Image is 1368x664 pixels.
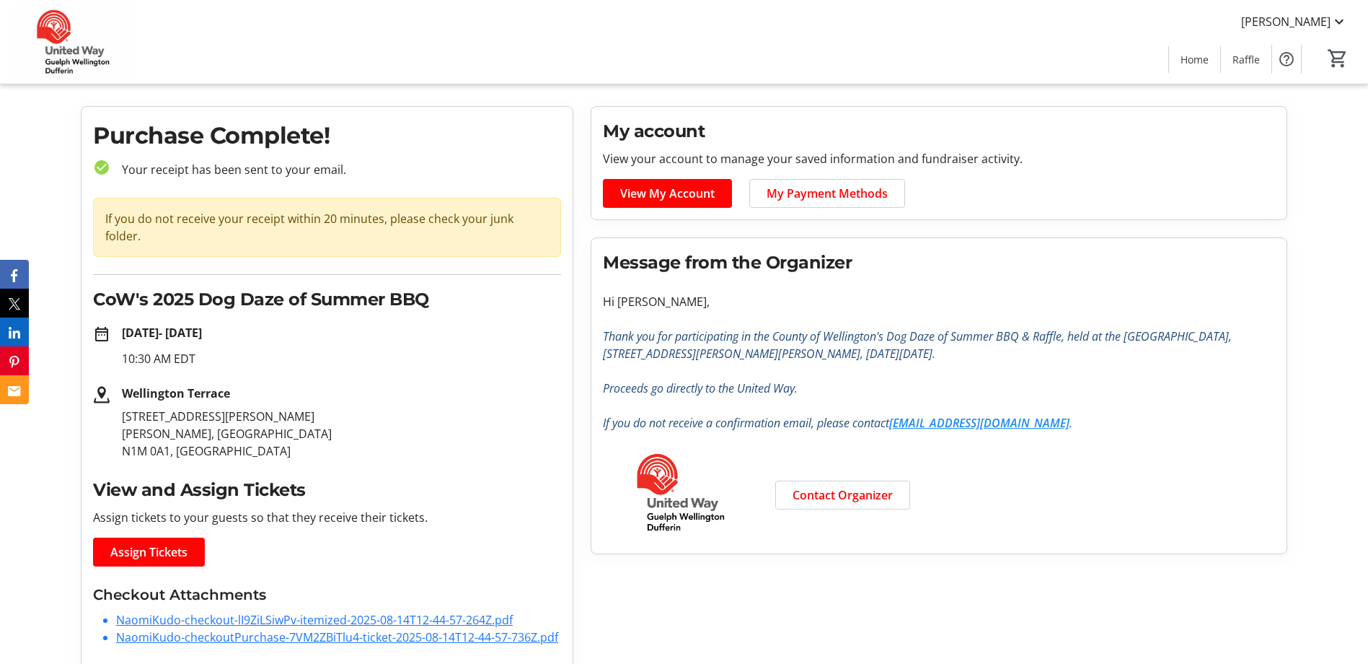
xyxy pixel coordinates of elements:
h2: CoW's 2025 Dog Daze of Summer BBQ [93,287,561,313]
a: My Payment Methods [749,179,905,208]
a: Home [1169,46,1220,73]
p: Hi [PERSON_NAME], [603,293,1275,310]
a: Assign Tickets [93,538,205,567]
a: NaomiKudo-checkout-lI9ZiLSiwPv-itemized-2025-08-14T12-44-57-264Z.pdf [116,612,513,628]
p: 10:30 AM EDT [122,350,561,367]
a: Raffle [1221,46,1271,73]
span: Home [1181,52,1209,67]
a: NaomiKudo-checkoutPurchase-7VM2ZBiTlu4-ticket-2025-08-14T12-44-57-736Z.pdf [116,629,558,645]
a: View My Account [603,179,732,208]
h3: Checkout Attachments [93,584,561,606]
mat-icon: check_circle [93,159,110,176]
span: My Payment Methods [767,185,888,202]
em: Proceeds go directly to the United Way. [603,380,798,396]
strong: [DATE] - [DATE] [122,325,202,341]
strong: Wellington Terrace [122,385,230,401]
p: Assign tickets to your guests so that they receive their tickets. [93,509,561,526]
p: View your account to manage your saved information and fundraiser activity. [603,150,1275,167]
button: Cart [1325,45,1351,71]
p: Your receipt has been sent to your email. [110,161,561,178]
button: Help [1272,45,1301,74]
a: Contact Organizer [775,481,910,510]
img: United Way Guelph Wellington Dufferin logo [603,449,758,536]
img: United Way Guelph Wellington Dufferin's Logo [9,6,137,78]
h2: View and Assign Tickets [93,477,561,503]
em: Thank you for participating in the County of Wellington's Dog Daze of Summer BBQ & Raffle, held a... [603,328,1232,362]
h2: Message from the Organizer [603,250,1275,276]
span: Assign Tickets [110,543,187,561]
button: [PERSON_NAME] [1230,10,1359,33]
div: If you do not receive your receipt within 20 minutes, please check your junk folder. [93,198,561,257]
span: Raffle [1232,52,1260,67]
span: Contact Organizer [793,486,893,504]
h2: My account [603,118,1275,144]
p: [STREET_ADDRESS][PERSON_NAME] [PERSON_NAME], [GEOGRAPHIC_DATA] N1M 0A1, [GEOGRAPHIC_DATA] [122,408,561,460]
span: [PERSON_NAME] [1241,13,1331,30]
h1: Purchase Complete! [93,118,561,153]
mat-icon: date_range [93,326,110,343]
em: If you do not receive a confirmation email, please contact . [603,415,1072,431]
a: [EMAIL_ADDRESS][DOMAIN_NAME] [889,415,1069,431]
span: View My Account [620,185,715,202]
